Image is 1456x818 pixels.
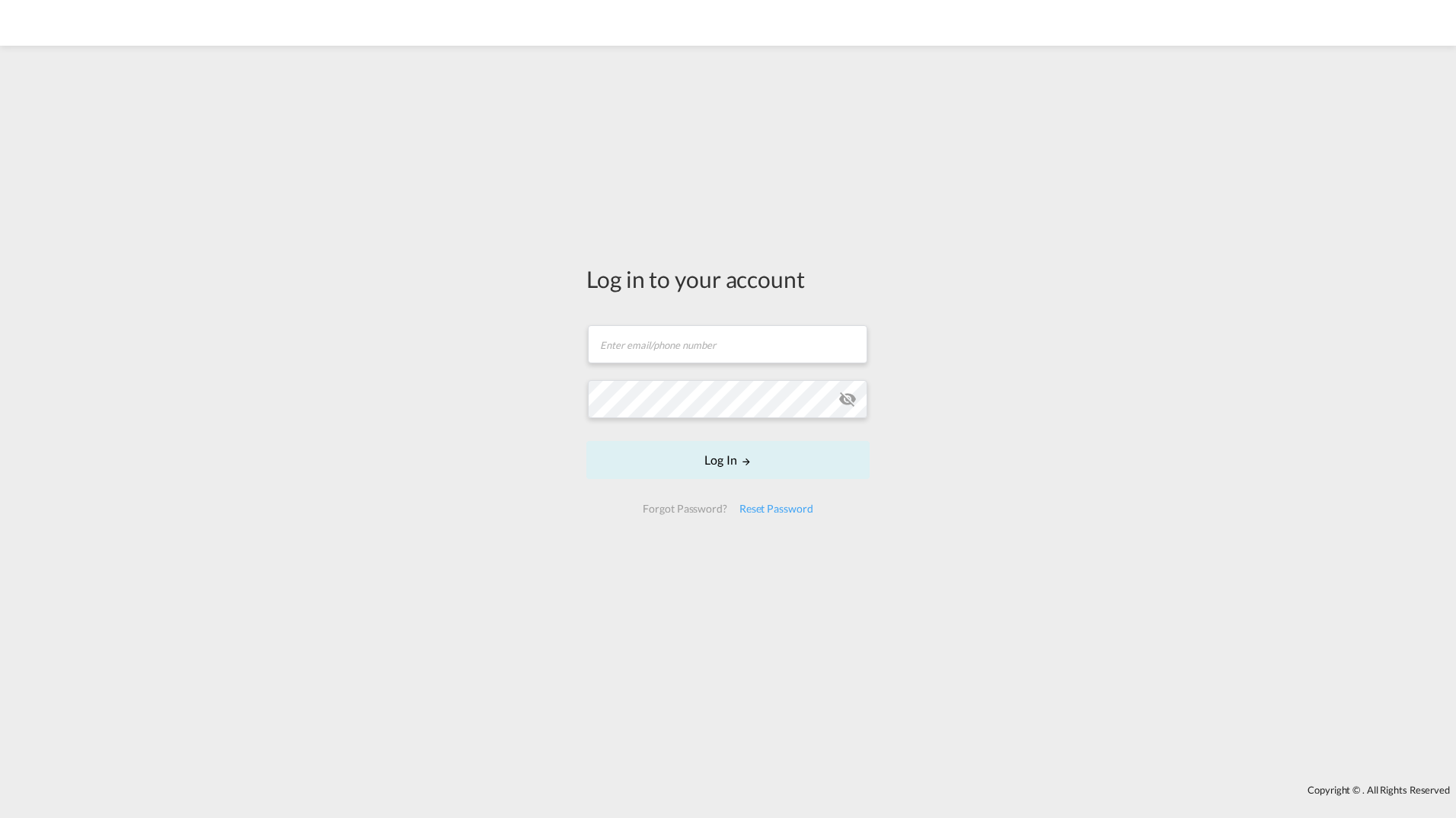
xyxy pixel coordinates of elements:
[586,441,870,479] button: LOGIN
[838,390,857,408] md-icon: icon-eye-off
[586,263,870,295] div: Log in to your account
[637,495,733,522] div: Forgot Password?
[588,325,867,363] input: Enter email/phone number
[733,495,819,522] div: Reset Password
